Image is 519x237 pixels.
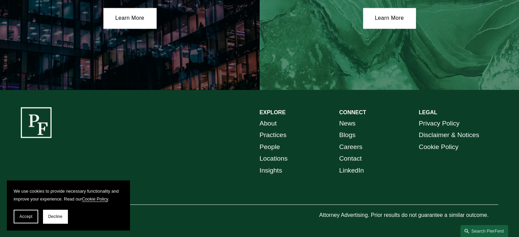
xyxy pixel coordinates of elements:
[319,210,498,220] p: Attorney Advertising. Prior results do not guarantee a similar outcome.
[419,129,479,141] a: Disclaimer & Notices
[419,117,459,129] a: Privacy Policy
[14,210,38,223] button: Accept
[419,141,458,153] a: Cookie Policy
[339,152,362,164] a: Contact
[82,196,108,202] a: Cookie Policy
[260,152,288,164] a: Locations
[19,214,32,219] span: Accept
[14,187,123,203] p: We use cookies to provide necessary functionality and improve your experience. Read our .
[339,117,356,129] a: News
[260,141,280,153] a: People
[339,109,366,115] strong: CONNECT
[260,117,277,129] a: About
[48,214,62,219] span: Decline
[339,129,356,141] a: Blogs
[339,141,362,153] a: Careers
[260,109,286,115] strong: EXPLORE
[103,8,156,28] a: Learn More
[7,180,130,230] section: Cookie banner
[260,129,287,141] a: Practices
[363,8,416,28] a: Learn More
[460,225,508,237] a: Search this site
[419,109,437,115] strong: LEGAL
[339,164,364,176] a: LinkedIn
[43,210,68,223] button: Decline
[260,164,282,176] a: Insights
